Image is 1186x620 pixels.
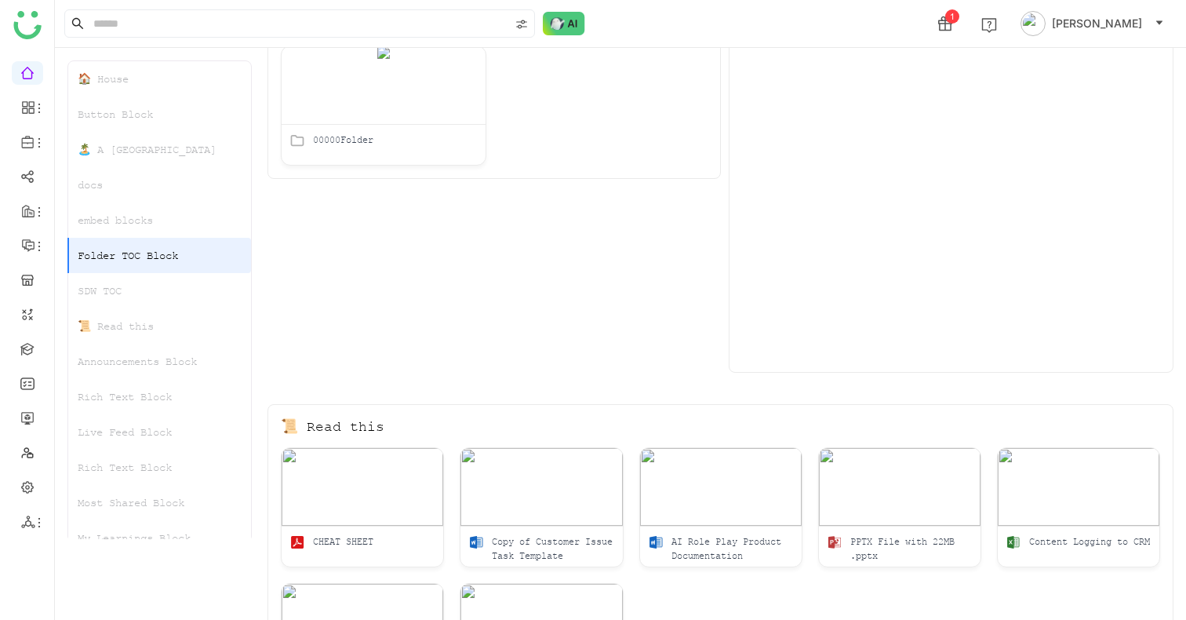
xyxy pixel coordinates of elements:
[648,534,664,550] img: docx.svg
[313,534,373,549] div: CHEAT SHEET
[68,414,251,450] div: Live Feed Block
[313,133,373,147] div: 00000Folder
[1020,11,1046,36] img: avatar
[289,534,305,550] img: pdf.svg
[1029,534,1150,549] div: Content Logging to CRM
[850,534,973,563] div: PPTX File with 22MB .pptx
[515,18,528,31] img: search-type.svg
[68,450,251,485] div: Rich Text Block
[289,133,305,148] img: folder.svg
[945,9,959,24] div: 1
[492,534,614,563] div: Copy of Customer Issue Task Template
[68,379,251,414] div: Rich Text Block
[68,97,251,132] div: Button Block
[68,61,251,97] div: 🏠 House
[1052,15,1142,32] span: [PERSON_NAME]
[1006,534,1021,550] img: xlsx.svg
[68,238,251,273] div: Folder TOC Block
[981,17,997,33] img: help.svg
[640,448,802,526] img: 68510371117bb35ac9bf7a5c
[827,534,842,550] img: pptx.svg
[377,46,390,124] img: thumbnail
[468,534,484,550] img: docx.svg
[68,167,251,202] div: docs
[281,418,384,435] div: 📜 Read this
[68,520,251,556] div: My Learnings Block
[68,132,251,167] div: 🏝️ A [GEOGRAPHIC_DATA]
[1017,11,1167,36] button: [PERSON_NAME]
[68,202,251,238] div: embed blocks
[819,448,980,526] img: 6851037a117bb35ac9bf7a64
[13,11,42,39] img: logo
[68,308,251,344] div: 📜 Read this
[68,485,251,520] div: Most Shared Block
[543,12,585,35] img: ask-buddy-normal.svg
[460,448,622,526] img: 6851036a117bb35ac9bf7a53
[671,534,794,563] div: AI Role Play Product Documentation
[68,344,251,379] div: Announcements Block
[282,448,443,526] img: 68510350117bb35ac9bf7a2a
[998,448,1159,526] img: 68510355117bb35ac9bf7a32
[68,273,251,308] div: SDW TOC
